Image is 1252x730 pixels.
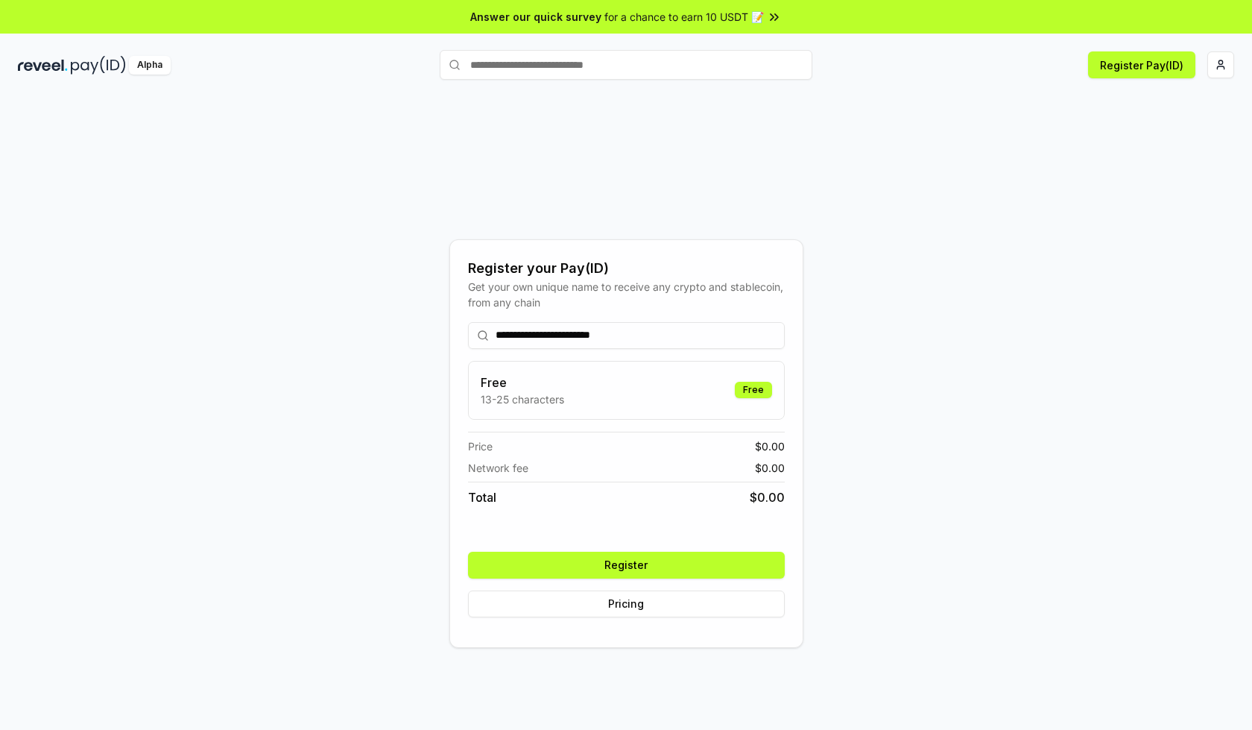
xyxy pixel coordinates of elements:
span: $ 0.00 [755,460,785,476]
img: pay_id [71,56,126,75]
span: Answer our quick survey [470,9,601,25]
span: Price [468,438,493,454]
img: reveel_dark [18,56,68,75]
button: Pricing [468,591,785,617]
div: Alpha [129,56,171,75]
span: Network fee [468,460,528,476]
span: $ 0.00 [750,488,785,506]
p: 13-25 characters [481,391,564,407]
div: Free [735,382,772,398]
span: Total [468,488,496,506]
button: Register Pay(ID) [1088,51,1195,78]
span: $ 0.00 [755,438,785,454]
span: for a chance to earn 10 USDT 📝 [604,9,764,25]
h3: Free [481,374,564,391]
div: Register your Pay(ID) [468,258,785,279]
div: Get your own unique name to receive any crypto and stablecoin, from any chain [468,279,785,310]
button: Register [468,552,785,579]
